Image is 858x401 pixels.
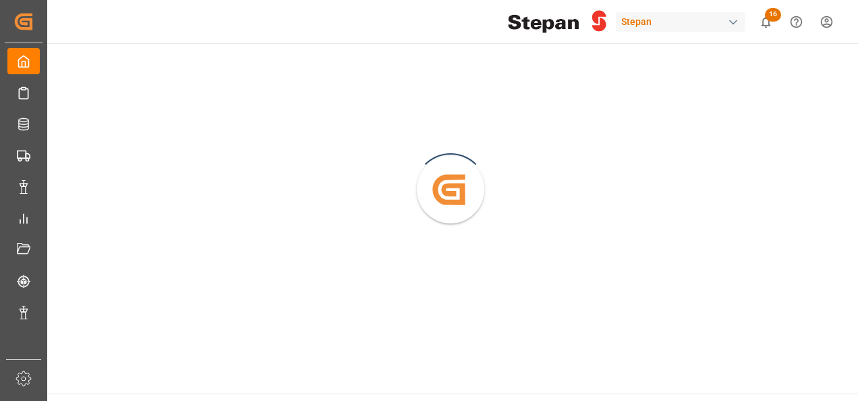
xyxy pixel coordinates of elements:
[616,9,751,34] button: Stepan
[751,7,781,37] button: show 16 new notifications
[616,12,745,32] div: Stepan
[781,7,811,37] button: Help Center
[765,8,781,22] span: 16
[508,10,606,34] img: Stepan_Company_logo.svg.png_1713531530.png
